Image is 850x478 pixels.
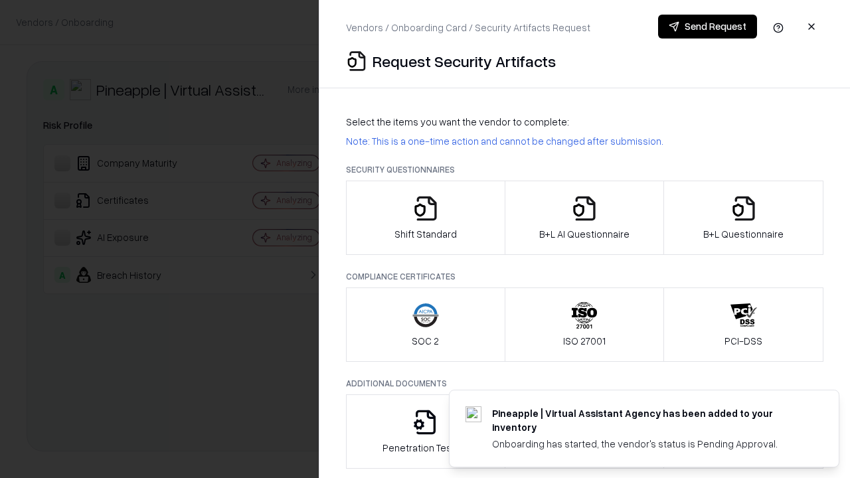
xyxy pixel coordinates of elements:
[346,287,505,362] button: SOC 2
[394,227,457,241] p: Shift Standard
[505,181,665,255] button: B+L AI Questionnaire
[346,181,505,255] button: Shift Standard
[658,15,757,39] button: Send Request
[373,50,556,72] p: Request Security Artifacts
[346,134,823,148] p: Note: This is a one-time action and cannot be changed after submission.
[346,394,505,469] button: Penetration Testing
[539,227,630,241] p: B+L AI Questionnaire
[492,406,807,434] div: Pineapple | Virtual Assistant Agency has been added to your inventory
[346,271,823,282] p: Compliance Certificates
[382,441,468,455] p: Penetration Testing
[466,406,481,422] img: trypineapple.com
[663,287,823,362] button: PCI-DSS
[346,21,590,35] p: Vendors / Onboarding Card / Security Artifacts Request
[346,378,823,389] p: Additional Documents
[412,334,439,348] p: SOC 2
[724,334,762,348] p: PCI-DSS
[492,437,807,451] div: Onboarding has started, the vendor's status is Pending Approval.
[505,287,665,362] button: ISO 27001
[346,164,823,175] p: Security Questionnaires
[346,115,823,129] p: Select the items you want the vendor to complete:
[703,227,784,241] p: B+L Questionnaire
[663,181,823,255] button: B+L Questionnaire
[563,334,606,348] p: ISO 27001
